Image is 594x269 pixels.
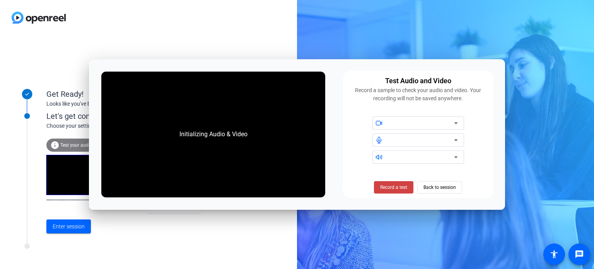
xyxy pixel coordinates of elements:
mat-icon: info [50,140,60,150]
div: Let's get connected. [46,110,217,122]
span: Record a test [380,184,407,191]
mat-icon: accessibility [550,250,559,259]
button: Record a test [374,181,413,194]
mat-icon: message [575,250,584,259]
div: Get Ready! [46,88,201,100]
button: Back to session [417,181,462,194]
span: Test your audio and video [60,142,114,148]
div: Test Audio and Video [385,75,451,86]
span: Back to session [423,180,456,195]
div: Initializing Audio & Video [172,122,255,147]
div: Choose your settings [46,122,217,130]
span: Enter session [53,223,85,231]
div: Looks like you've been invited to join [46,100,201,108]
div: Record a sample to check your audio and video. Your recording will not be saved anywhere. [348,86,488,103]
